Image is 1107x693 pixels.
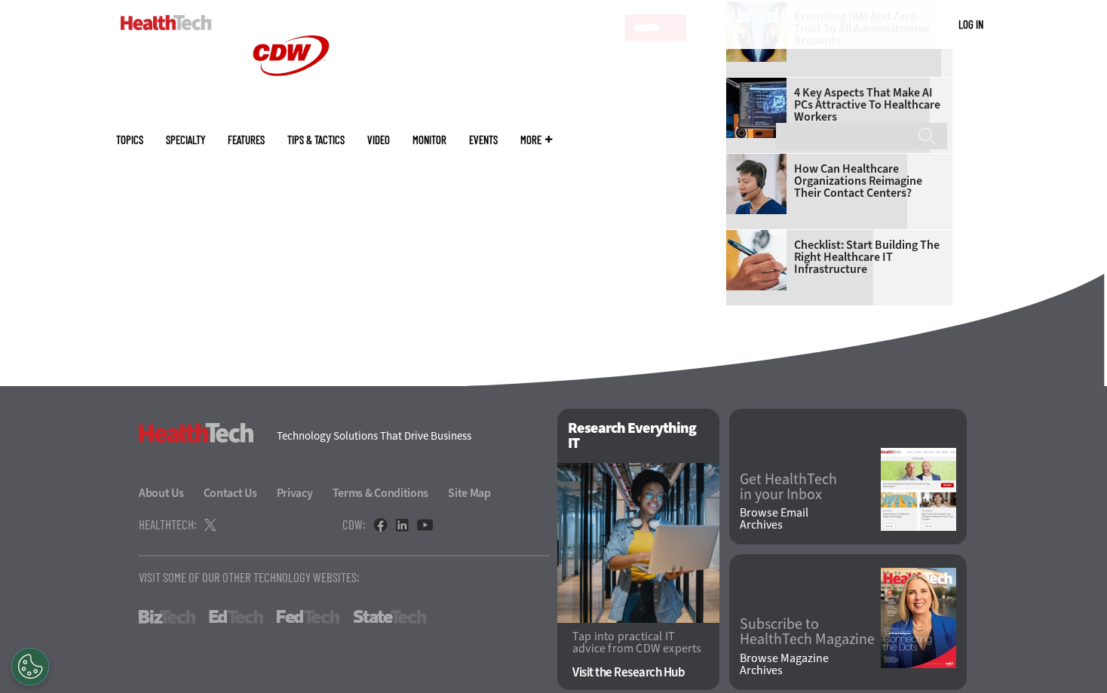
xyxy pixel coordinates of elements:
img: Home [121,15,212,30]
a: Browse MagazineArchives [740,652,881,676]
p: Visit Some Of Our Other Technology Websites: [139,571,550,584]
span: Specialty [166,134,205,146]
h4: Technology Solutions That Drive Business [277,431,538,442]
a: Terms & Conditions [333,485,446,501]
a: Tips & Tactics [287,134,345,146]
a: Subscribe toHealthTech Magazine [740,617,881,647]
h4: CDW: [342,518,366,531]
a: EdTech [209,610,263,624]
img: Person with a clipboard checking a list [726,230,787,290]
p: Tap into practical IT advice from CDW experts [572,630,704,655]
a: Healthcare contact center [726,154,794,166]
h3: HealthTech [139,423,254,443]
h4: HealthTech: [139,518,197,531]
a: Events [469,134,498,146]
img: Healthcare contact center [726,154,787,214]
div: Cookies Settings [11,648,49,685]
a: Person with a clipboard checking a list [726,230,794,242]
a: FedTech [277,610,339,624]
a: Video [367,134,390,146]
div: User menu [958,17,983,32]
a: Log in [958,17,983,31]
a: How Can Healthcare Organizations Reimagine Their Contact Centers? [726,163,943,199]
a: Contact Us [204,485,274,501]
a: Checklist: Start Building the Right Healthcare IT Infrastructure [726,239,943,275]
button: Open Preferences [11,648,49,685]
span: Topics [116,134,143,146]
a: Site Map [448,485,491,501]
a: Visit the Research Hub [572,666,704,679]
a: StateTech [353,610,426,624]
a: Features [228,134,265,146]
h2: Research Everything IT [557,409,719,463]
a: CDW [235,100,348,115]
a: BizTech [139,610,195,624]
a: About Us [139,485,201,501]
a: Get HealthTechin your Inbox [740,472,881,502]
a: MonITor [412,134,446,146]
a: Browse EmailArchives [740,507,881,531]
a: Privacy [277,485,330,501]
span: More [520,134,552,146]
img: Summer 2025 cover [881,568,956,668]
img: newsletter screenshot [881,448,956,531]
